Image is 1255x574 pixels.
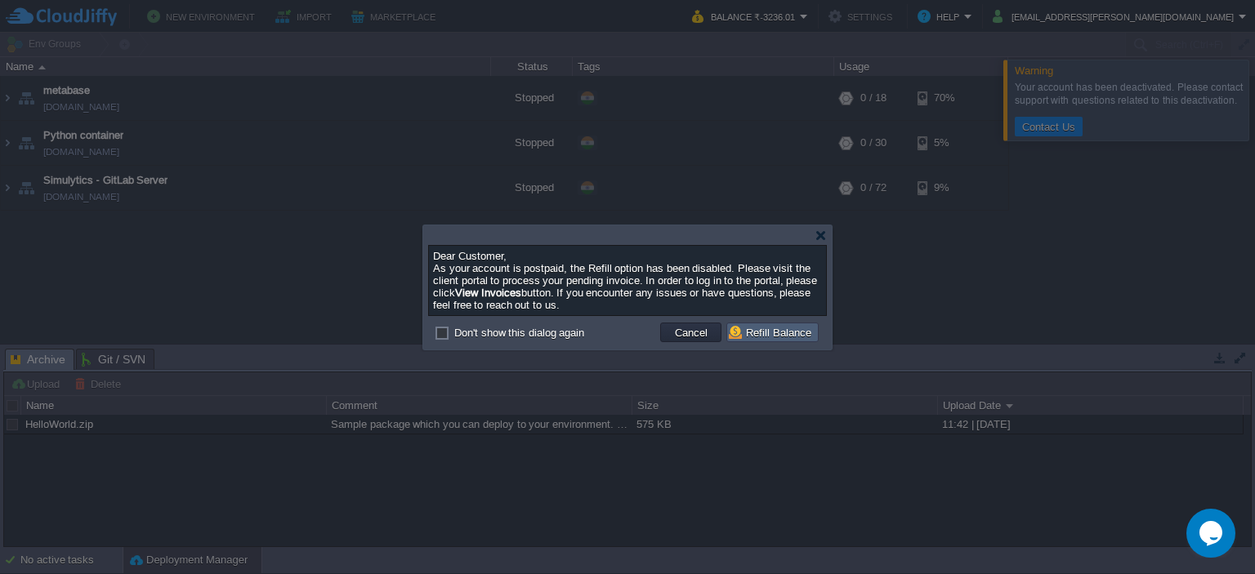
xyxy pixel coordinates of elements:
[670,325,712,340] button: Cancel
[729,325,816,340] button: Refill Balance
[455,287,521,299] b: View Invoices
[433,250,822,262] p: Dear Customer,
[1186,509,1239,558] iframe: chat widget
[433,250,822,311] div: As your account is postpaid, the Refill option has been disabled. Please visit the client portal ...
[454,327,584,339] label: Don't show this dialog again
